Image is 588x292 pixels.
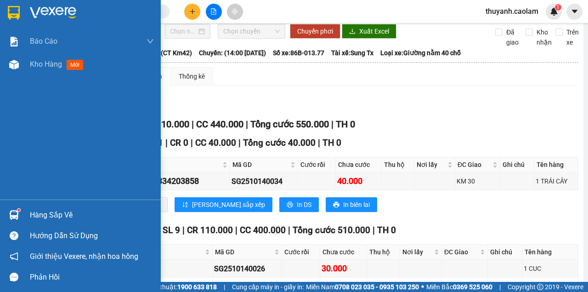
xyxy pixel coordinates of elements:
[17,209,20,212] sup: 1
[326,197,377,212] button: printerIn biên lai
[382,157,414,172] th: Thu hộ
[213,260,282,278] td: SG2510140026
[536,176,577,186] div: 1 TRÁI CÂY
[30,229,154,243] div: Hướng dẫn sử dụng
[232,282,304,292] span: Cung cấp máy in - giấy in:
[230,172,298,190] td: SG2510140034
[566,4,582,20] button: caret-down
[343,200,370,210] span: In biên lai
[163,225,180,235] span: SL 9
[67,60,83,70] span: mới
[246,119,248,130] span: |
[227,4,243,20] button: aim
[273,48,324,58] span: Số xe: 86B-013.77
[458,160,491,170] span: ĐC Giao
[210,8,217,15] span: file-add
[170,137,188,148] span: CR 0
[499,282,501,292] span: |
[30,270,154,284] div: Phản hồi
[238,137,241,148] span: |
[571,7,579,16] span: caret-down
[214,263,280,275] div: SG2510140026
[331,48,373,58] span: Tài xế: Sung Tx
[195,137,236,148] span: CC 40.000
[206,4,222,20] button: file-add
[192,200,265,210] span: [PERSON_NAME] sắp xếp
[488,245,523,260] th: Ghi chú
[199,48,266,58] span: Chuyến: (14:00 [DATE])
[563,27,582,47] span: Trên xe
[306,282,419,292] span: Miền Nam
[192,119,194,130] span: |
[250,119,329,130] span: Tổng cước 550.000
[175,197,272,212] button: sort-ascending[PERSON_NAME] sắp xếp
[342,24,396,39] button: downloadXuất Excel
[534,157,578,172] th: Tên hàng
[556,4,560,11] span: 1
[8,6,20,20] img: logo-vxr
[457,176,498,186] div: KM 30
[335,283,419,291] strong: 0708 023 035 - 0935 103 250
[215,247,272,257] span: Mã GD
[9,210,19,220] img: warehouse-icon
[182,201,188,209] span: sort-ascending
[402,247,432,257] span: Nơi lấy
[9,37,19,46] img: solution-icon
[232,176,296,187] div: SG2510140034
[377,225,396,235] span: TH 0
[333,201,339,209] span: printer
[500,157,534,172] th: Ghi chú
[336,157,382,172] th: Chưa cước
[287,201,293,209] span: printer
[243,137,316,148] span: Tổng cước 40.000
[524,263,577,274] div: 1 CUC
[147,38,154,45] span: down
[184,4,200,20] button: plus
[132,282,217,292] span: Hỗ trợ kỹ thuật:
[336,119,355,130] span: TH 0
[189,8,196,15] span: plus
[293,225,370,235] span: Tổng cước 510.000
[380,48,461,58] span: Loại xe: Giường nằm 40 chỗ
[142,119,189,130] span: CR 110.000
[522,245,578,260] th: Tên hàng
[478,6,546,17] span: thuyanh.caolam
[10,273,18,281] span: message
[30,60,62,69] span: Kho hàng
[322,262,365,275] div: 30.000
[524,281,577,292] div: 1 THÙNG
[453,283,492,291] strong: 0369 525 060
[232,8,238,15] span: aim
[187,225,233,235] span: CR 110.000
[320,245,367,260] th: Chưa cước
[240,225,286,235] span: CC 400.000
[331,119,334,130] span: |
[196,119,243,130] span: CC 440.000
[10,231,18,240] span: question-circle
[297,200,311,210] span: In DS
[503,27,522,47] span: Đã giao
[30,251,138,262] span: Giới thiệu Vexere, nhận hoa hồng
[298,157,336,172] th: Cước rồi
[288,225,290,235] span: |
[537,284,543,290] span: copyright
[322,137,341,148] span: TH 0
[30,208,154,222] div: Hàng sắp về
[290,24,340,39] button: Chuyển phơi
[179,71,205,81] div: Thống kê
[232,160,288,170] span: Mã GD
[182,225,185,235] span: |
[282,245,320,260] th: Cước rồi
[279,197,319,212] button: printerIn DS
[337,175,380,188] div: 40.000
[367,245,400,260] th: Thu hộ
[10,252,18,261] span: notification
[30,35,57,47] span: Báo cáo
[349,28,356,35] span: download
[417,160,446,170] span: Nơi lấy
[318,137,320,148] span: |
[373,225,375,235] span: |
[9,60,19,69] img: warehouse-icon
[550,7,558,16] img: icon-new-feature
[235,225,237,235] span: |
